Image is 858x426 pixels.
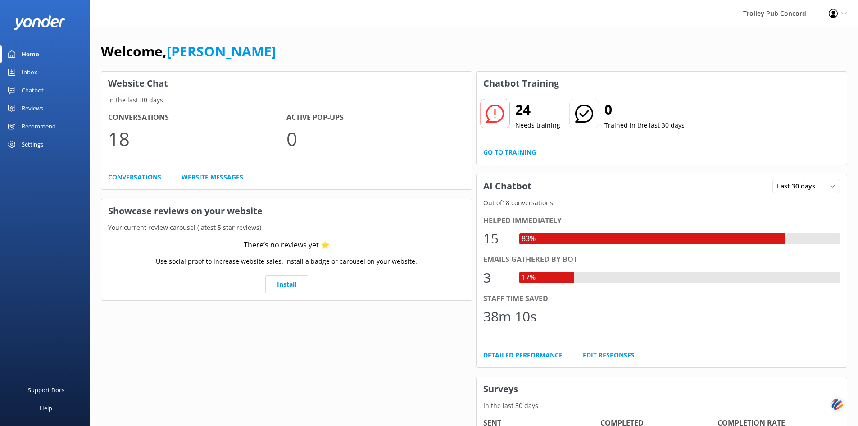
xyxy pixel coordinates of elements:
div: 17% [519,272,538,284]
div: Helped immediately [483,215,840,227]
a: [PERSON_NAME] [167,42,276,60]
h4: Conversations [108,112,286,124]
p: In the last 30 days [101,95,472,105]
h3: Website Chat [101,72,472,95]
div: Recommend [22,117,56,135]
a: Detailed Performance [483,350,563,360]
a: Edit Responses [583,350,635,360]
div: Support Docs [28,381,64,399]
div: 38m 10s [483,306,536,327]
h2: 24 [515,99,560,120]
p: Use social proof to increase website sales. Install a badge or carousel on your website. [156,257,417,266]
img: svg+xml;base64,PHN2ZyB3aWR0aD0iNDQiIGhlaWdodD0iNDQiIHZpZXdCb3g9IjAgMCA0NCA0NCIgZmlsbD0ibm9uZSIgeG... [830,396,845,412]
p: Needs training [515,120,560,130]
div: Settings [22,135,43,153]
img: yonder-white-logo.png [14,15,65,30]
a: Conversations [108,172,161,182]
p: Out of 18 conversations [477,198,847,208]
div: 83% [519,233,538,245]
a: Website Messages [182,172,243,182]
a: Go to Training [483,147,536,157]
h3: Surveys [477,377,847,401]
a: Install [265,275,308,293]
div: Help [40,399,52,417]
div: Reviews [22,99,43,117]
h2: 0 [604,99,685,120]
p: In the last 30 days [477,401,847,411]
p: 18 [108,124,286,154]
div: There’s no reviews yet ⭐ [244,239,330,251]
h3: Showcase reviews on your website [101,199,472,223]
div: Chatbot [22,81,44,99]
p: 0 [286,124,465,154]
div: Inbox [22,63,37,81]
h3: Chatbot Training [477,72,566,95]
h4: Active Pop-ups [286,112,465,124]
div: 3 [483,267,510,289]
div: Emails gathered by bot [483,254,840,266]
div: 15 [483,228,510,249]
h1: Welcome, [101,41,276,62]
div: Home [22,45,39,63]
p: Your current review carousel (latest 5 star reviews) [101,223,472,233]
div: Staff time saved [483,293,840,305]
span: Last 30 days [777,181,821,191]
p: Trained in the last 30 days [604,120,685,130]
h3: AI Chatbot [477,174,538,198]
